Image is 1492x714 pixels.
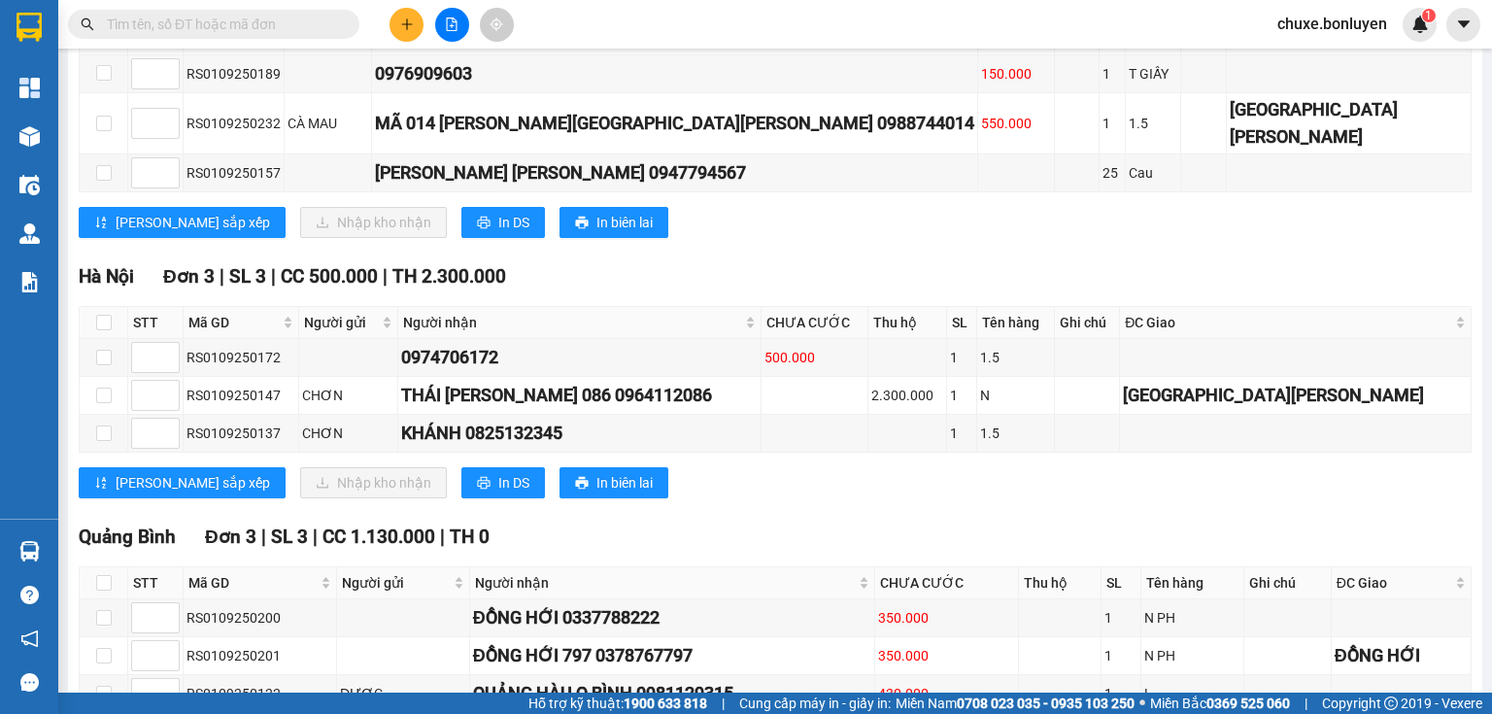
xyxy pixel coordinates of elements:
span: | [261,526,266,548]
span: CC 500.000 [281,265,378,288]
div: RS0109250172 [186,347,295,368]
span: | [383,265,388,288]
div: RS0109250200 [186,607,333,629]
div: 1 [1102,63,1122,85]
span: printer [575,476,589,492]
div: L [1144,683,1240,704]
span: printer [477,476,491,492]
div: ĐỒNG HỚI [1335,642,1468,669]
span: ⚪️ [1139,699,1145,707]
th: STT [128,307,184,339]
div: [GEOGRAPHIC_DATA][PERSON_NAME] [1123,382,1468,409]
button: printerIn biên lai [559,207,668,238]
td: RS0109250172 [184,339,299,377]
div: 1.5 [980,423,1051,444]
div: ĐỒNG HỚI 0337788222 [473,604,872,631]
div: 430.000 [878,683,1014,704]
span: Mã GD [188,312,279,333]
span: [PERSON_NAME] sắp xếp [116,212,270,233]
span: Mã GD [188,572,317,594]
span: SL 3 [271,526,308,548]
th: Thu hộ [1019,567,1102,599]
img: warehouse-icon [19,126,40,147]
span: Đơn 3 [163,265,215,288]
td: RS0109250189 [184,55,285,93]
div: 1 [1104,683,1137,704]
img: solution-icon [19,272,40,292]
span: | [271,265,276,288]
img: dashboard-icon [19,78,40,98]
span: printer [575,216,589,231]
div: RS0109250157 [186,162,281,184]
div: 550.000 [981,113,1051,134]
img: icon-new-feature [1411,16,1429,33]
span: sort-ascending [94,216,108,231]
strong: 0708 023 035 - 0935 103 250 [957,696,1135,711]
div: CÀ MAU [288,113,368,134]
span: chuxe.bonluyen [1262,12,1403,36]
span: Quảng Bình [79,526,176,548]
td: RS0109250157 [184,154,285,192]
span: ĐC Giao [1125,312,1451,333]
td: RS0109250201 [184,637,337,675]
th: CHƯA CƯỚC [875,567,1018,599]
div: 0974706172 [401,344,757,371]
td: RS0109250200 [184,599,337,637]
span: plus [400,17,414,31]
span: | [220,265,224,288]
div: 0976909603 [375,60,974,87]
img: logo-vxr [17,13,42,42]
div: CHƠN [302,385,395,406]
img: warehouse-icon [19,175,40,195]
div: RS0109250201 [186,645,333,666]
th: SL [1102,567,1141,599]
div: Cau [1129,162,1177,184]
span: | [313,526,318,548]
span: TH 0 [450,526,490,548]
td: RS0109250147 [184,377,299,415]
span: message [20,673,39,692]
div: 150.000 [981,63,1051,85]
button: printerIn DS [461,207,545,238]
div: 1 [1102,113,1122,134]
span: question-circle [20,586,39,604]
span: Người gửi [304,312,379,333]
div: 2.300.000 [871,385,943,406]
span: sort-ascending [94,476,108,492]
span: [PERSON_NAME] sắp xếp [116,472,270,493]
div: RS0109250232 [186,113,281,134]
div: 1.5 [980,347,1051,368]
span: In biên lai [596,472,653,493]
td: RS0109250122 [184,675,337,713]
button: downloadNhập kho nhận [300,207,447,238]
button: sort-ascending[PERSON_NAME] sắp xếp [79,207,286,238]
th: CHƯA CƯỚC [762,307,869,339]
span: Người nhận [403,312,740,333]
div: N [980,385,1051,406]
div: RS0109250122 [186,683,333,704]
span: Hà Nội [79,265,134,288]
span: CC 1.130.000 [322,526,435,548]
span: notification [20,629,39,648]
div: THÁI [PERSON_NAME] 086 0964112086 [401,382,757,409]
span: Miền Nam [896,693,1135,714]
span: | [722,693,725,714]
button: aim [480,8,514,42]
div: N PH [1144,645,1240,666]
div: RS0109250189 [186,63,281,85]
span: search [81,17,94,31]
span: Hỗ trợ kỹ thuật: [528,693,707,714]
span: Đơn 3 [205,526,256,548]
div: 500.000 [764,347,865,368]
th: Thu hộ [868,307,947,339]
div: 1 [950,347,973,368]
div: 350.000 [878,607,1014,629]
th: SL [947,307,977,339]
div: 1 [950,423,973,444]
div: 1.5 [1129,113,1177,134]
span: Miền Bắc [1150,693,1290,714]
button: printerIn biên lai [559,467,668,498]
button: sort-ascending[PERSON_NAME] sắp xếp [79,467,286,498]
div: 25 [1102,162,1122,184]
div: ĐỒNG HỚI 797 0378767797 [473,642,872,669]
